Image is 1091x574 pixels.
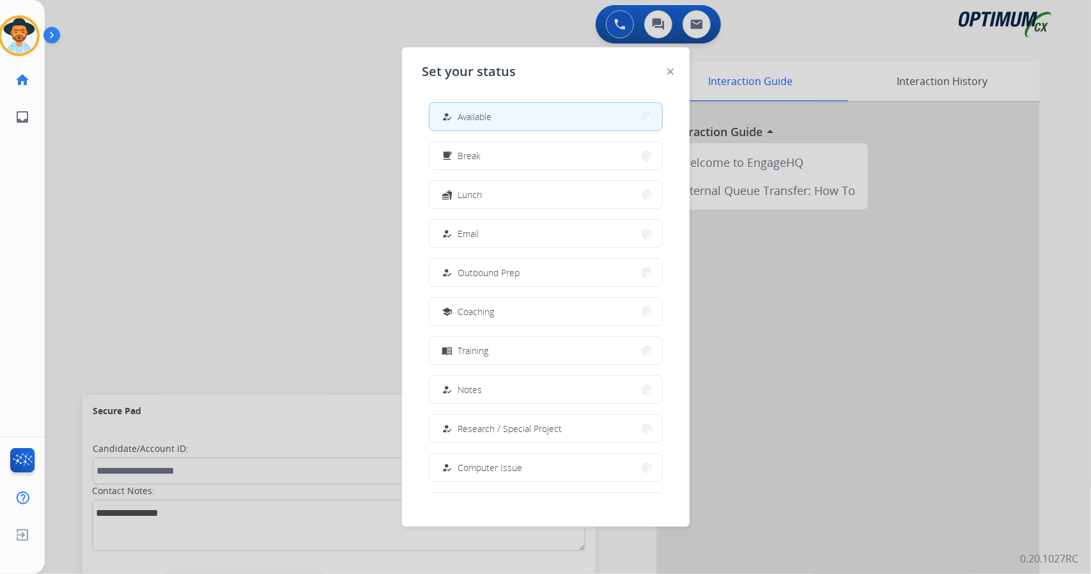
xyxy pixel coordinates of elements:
[458,305,495,318] span: Coaching
[442,228,453,239] mat-icon: how_to_reg
[458,227,479,240] span: Email
[429,259,662,286] button: Outbound Prep
[458,110,492,123] span: Available
[1,18,37,54] img: avatar
[15,109,30,125] mat-icon: inbox
[442,267,453,278] mat-icon: how_to_reg
[1020,551,1078,566] p: 0.20.1027RC
[442,462,453,473] mat-icon: how_to_reg
[458,422,562,435] span: Research / Special Project
[429,337,662,364] button: Training
[667,68,674,75] img: close-button
[442,150,453,161] mat-icon: free_breakfast
[429,103,662,130] button: Available
[429,142,662,169] button: Break
[429,493,662,520] button: Internet Issue
[429,376,662,403] button: Notes
[422,63,516,81] span: Set your status
[429,298,662,325] button: Coaching
[442,345,453,356] mat-icon: menu_book
[442,306,453,317] mat-icon: school
[458,461,523,474] span: Computer Issue
[442,423,453,434] mat-icon: how_to_reg
[442,189,453,200] mat-icon: fastfood
[429,220,662,247] button: Email
[458,344,489,357] span: Training
[442,111,453,122] mat-icon: how_to_reg
[442,384,453,395] mat-icon: how_to_reg
[458,188,483,201] span: Lunch
[458,266,520,279] span: Outbound Prep
[458,383,483,396] span: Notes
[15,72,30,88] mat-icon: home
[429,181,662,208] button: Lunch
[429,415,662,442] button: Research / Special Project
[429,454,662,481] button: Computer Issue
[458,149,481,162] span: Break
